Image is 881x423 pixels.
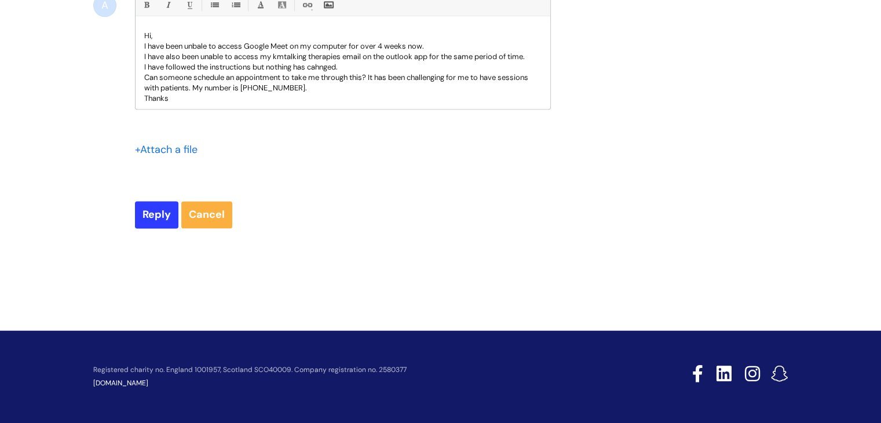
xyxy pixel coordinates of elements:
[135,140,204,159] div: Attach a file
[144,41,542,52] p: I have been unbale to access Google Meet on my computer for over 4 weeks now.
[93,378,148,388] a: [DOMAIN_NAME]
[144,31,542,41] p: Hi,
[144,52,542,62] p: I have also been unable to access my kmtalking therapies email on the outlook app for the same pe...
[93,366,610,374] p: Registered charity no. England 1001957, Scotland SCO40009. Company registration no. 2580377
[181,201,232,228] a: Cancel
[135,143,140,156] span: +
[144,62,542,72] p: I have followed the instructions but nothing has cahnged.
[144,93,542,104] p: Thanks
[135,201,178,228] input: Reply
[144,72,542,93] p: Can someone schedule an appointment to take me through this? It has been challenging for me to ha...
